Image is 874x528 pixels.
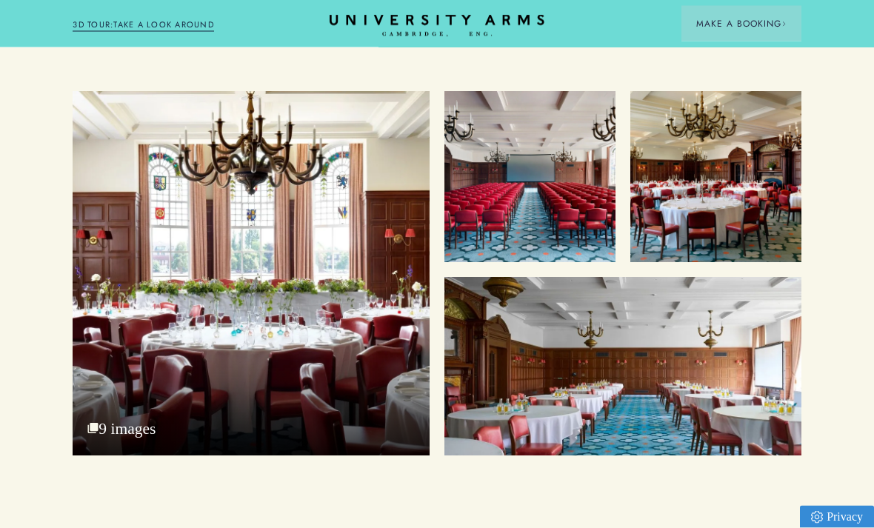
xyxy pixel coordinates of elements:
[681,6,801,41] button: Make a BookingArrow icon
[800,506,874,528] a: Privacy
[811,511,823,524] img: Privacy
[330,15,544,38] a: Home
[696,17,787,30] span: Make a Booking
[73,19,214,32] a: 3D TOUR:TAKE A LOOK AROUND
[781,21,787,27] img: Arrow icon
